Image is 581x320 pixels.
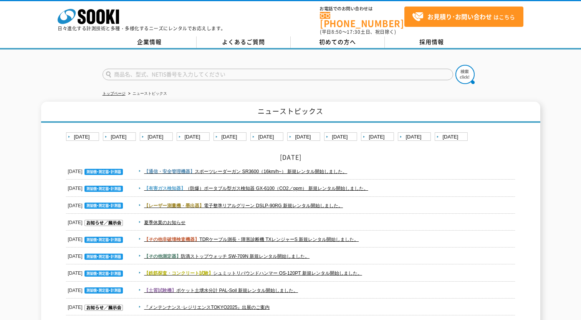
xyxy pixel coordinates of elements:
a: 【その他非破壊検査機器】TDRケーブル測長・障害診断機 TXレンジャーS 新規レンタル開始しました。 [144,237,359,242]
a: [DATE] [398,132,433,142]
img: 測量機・測定器・計測器 [84,254,123,260]
img: 測量機・測定器・計測器 [84,287,123,294]
a: [DATE] [140,132,175,142]
img: 測量機・測定器・計測器 [84,271,123,277]
a: トップページ [103,91,126,96]
span: 【有害ガス検知器】 [144,186,185,191]
h2: [DATE] [66,153,515,161]
p: 日々進化する計測技術と多種・多様化するニーズにレンタルでお応えします。 [58,26,226,31]
dt: [DATE] [68,299,125,312]
a: 企業情報 [103,36,197,48]
dt: [DATE] [68,163,125,176]
a: よくあるご質問 [197,36,291,48]
strong: お見積り･お問い合わせ [427,12,492,21]
a: [DATE] [287,132,322,142]
span: 【レーザー測量機・墨出器】 [144,203,204,208]
span: はこちら [412,11,515,23]
a: [DATE] [66,132,101,142]
span: 8:50 [331,28,342,35]
a: 【鉄筋探査・コンクリート試験】シュミットリバウンドハンマー OS-120PT 新規レンタル開始しました。 [144,271,362,276]
img: 測量機・測定器・計測器 [84,203,123,209]
span: 【その他測定器】 [144,254,181,259]
dt: [DATE] [68,248,125,261]
img: btn_search.png [455,65,475,84]
li: ニューストピックス [127,90,167,98]
img: 測量機・測定器・計測器 [84,237,123,243]
img: 測量機・測定器・計測器 [84,186,123,192]
a: [DATE] [103,132,138,142]
a: [PHONE_NUMBER] [320,12,404,28]
input: 商品名、型式、NETIS番号を入力してください [103,69,453,80]
h1: ニューストピックス [41,102,540,123]
span: 初めての方へ [319,38,356,46]
a: [DATE] [361,132,396,142]
a: 【有害ガス検知器】（防爆）ポータブル型ガス検知器 GX-6100（CO2／ppm） 新規レンタル開始しました。 [144,186,368,191]
a: [DATE] [214,132,248,142]
dt: [DATE] [68,180,125,193]
a: 【土質試験機】ポケット土壌水分計 PAL-Soil 新規レンタル開始しました。 [144,288,298,293]
dt: [DATE] [68,231,125,244]
img: 測量機・測定器・計測器 [84,169,123,175]
a: [DATE] [177,132,212,142]
span: 【土質試験機】 [144,288,176,293]
a: 【通信・安全管理機器】スポーツレーダーガン SR3600（16km/h~） 新規レンタル開始しました。 [144,169,347,174]
span: 17:30 [347,28,361,35]
a: 夏季休業のお知らせ [144,220,185,225]
a: 初めての方へ [291,36,385,48]
a: 【レーザー測量機・墨出器】電子整準リアルグリーン DSLP-90RG 新規レンタル開始しました。 [144,203,343,208]
dt: [DATE] [68,214,125,227]
dt: [DATE] [68,282,125,295]
span: (平日 ～ 土日、祝日除く) [320,28,396,35]
img: お知らせ [84,220,123,226]
dt: [DATE] [68,265,125,278]
a: [DATE] [435,132,470,142]
img: お知らせ [84,305,123,311]
span: 【鉄筋探査・コンクリート試験】 [144,271,213,276]
a: [DATE] [324,132,359,142]
span: 【その他非破壊検査機器】 [144,237,199,242]
span: お電話でのお問い合わせは [320,7,404,11]
a: 【その他測定器】防滴ストップウォッチ SW-709N 新規レンタル開始しました。 [144,254,310,259]
dt: [DATE] [68,197,125,210]
a: お見積り･お問い合わせはこちら [404,7,523,27]
span: 【通信・安全管理機器】 [144,169,195,174]
a: [DATE] [250,132,285,142]
a: 『メンテンナンス･レジリエンスTOKYO2025』出展のご案内 [144,305,270,310]
a: 採用情報 [385,36,479,48]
